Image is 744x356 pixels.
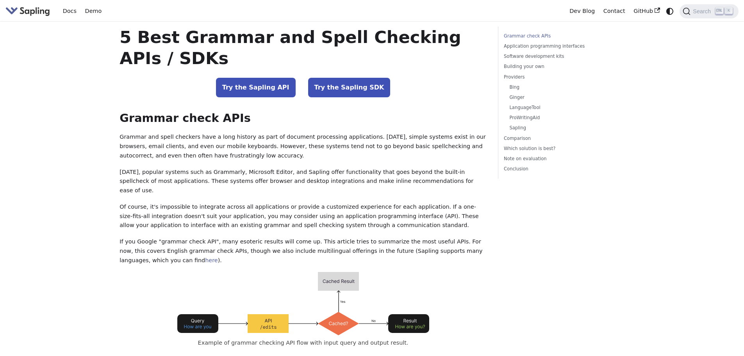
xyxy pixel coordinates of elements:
[5,5,53,17] a: Sapling.ai
[120,111,487,125] h2: Grammar check APIs
[504,135,610,142] a: Comparison
[120,168,487,195] p: [DATE], popular systems such as Grammarly, Microsoft Editor, and Sapling offer functionality that...
[5,5,50,17] img: Sapling.ai
[509,94,607,101] a: Ginger
[504,165,610,173] a: Conclusion
[216,78,296,97] a: Try the Sapling API
[504,43,610,50] a: Application programming interfaces
[599,5,630,17] a: Contact
[308,78,391,97] a: Try the Sapling SDK
[725,7,733,14] kbd: K
[664,5,676,17] button: Switch between dark and light mode (currently system mode)
[120,132,487,160] p: Grammar and spell checkers have a long history as part of document processing applications. [DATE...
[504,63,610,70] a: Building your own
[120,27,487,69] h1: 5 Best Grammar and Spell Checking APIs / SDKs
[690,8,715,14] span: Search
[509,124,607,132] a: Sapling
[81,5,106,17] a: Demo
[504,32,610,40] a: Grammar check APIs
[509,84,607,91] a: Bing
[509,104,607,111] a: LanguageTool
[504,155,610,163] a: Note on evaluation
[504,145,610,152] a: Which solution is best?
[59,5,81,17] a: Docs
[629,5,664,17] a: GitHub
[135,338,471,348] figcaption: Example of grammar checking API flow with input query and output result.
[504,53,610,60] a: Software development kits
[509,114,607,122] a: ProWritingAid
[177,272,429,335] img: Example API flow
[565,5,599,17] a: Dev Blog
[680,4,738,18] button: Search (Ctrl+K)
[120,237,487,265] p: If you Google "grammar check API", many esoteric results will come up. This article tries to summ...
[120,202,487,230] p: Of course, it's impossible to integrate across all applications or provide a customized experienc...
[504,73,610,81] a: Providers
[205,257,218,263] a: here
